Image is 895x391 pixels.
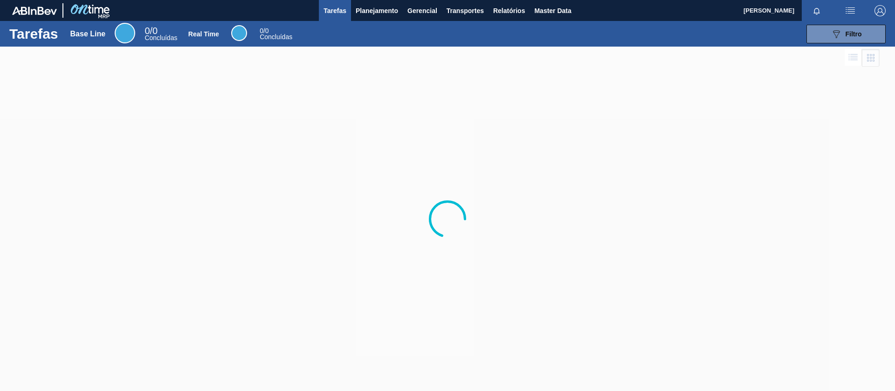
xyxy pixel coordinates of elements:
img: Logout [874,5,886,16]
div: Real Time [231,25,247,41]
h1: Tarefas [9,28,58,39]
img: userActions [845,5,856,16]
img: TNhmsLtSVTkK8tSr43FrP2fwEKptu5GPRR3wAAAABJRU5ErkJggg== [12,7,57,15]
button: Notificações [802,4,832,17]
span: Gerencial [407,5,437,16]
span: Filtro [846,30,862,38]
span: Transportes [447,5,484,16]
span: Concluídas [260,33,292,41]
span: 0 [145,26,150,36]
span: 0 [260,27,263,34]
span: Concluídas [145,34,177,41]
div: Base Line [115,23,135,43]
div: Base Line [70,30,106,38]
div: Real Time [260,28,292,40]
span: Tarefas [324,5,346,16]
span: Relatórios [493,5,525,16]
button: Filtro [806,25,886,43]
span: Master Data [534,5,571,16]
span: / 0 [145,26,158,36]
span: / 0 [260,27,268,34]
span: Planejamento [356,5,398,16]
div: Base Line [145,27,177,41]
div: Real Time [188,30,219,38]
